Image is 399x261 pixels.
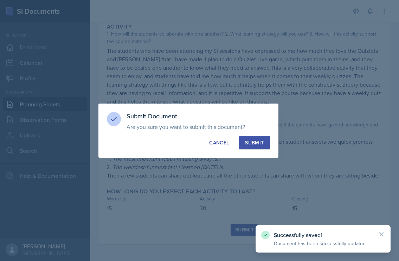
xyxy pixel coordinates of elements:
[203,136,235,149] button: Cancel
[127,123,270,130] p: Are you sure you want to submit this document?
[239,136,270,149] button: Submit
[209,139,229,146] div: Cancel
[274,240,372,247] p: Document has been successfully updated
[245,139,264,146] div: Submit
[127,112,270,120] h3: Submit Document
[274,231,372,238] p: Successfully saved!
